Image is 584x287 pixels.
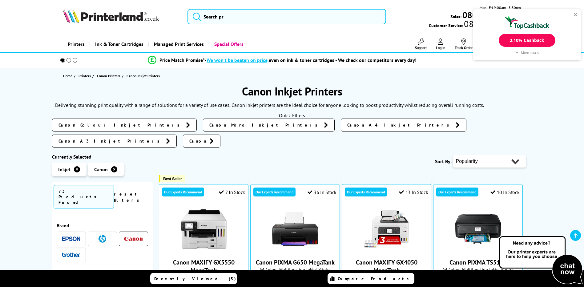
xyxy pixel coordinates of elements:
span: Recently Viewed (5) [154,276,236,281]
span: Customer Service: [429,21,521,28]
img: Epson [62,236,80,241]
img: Canon [124,237,143,241]
img: Canon PIXMA G650 MegaTank [272,206,318,252]
span: Sort By: [435,158,452,164]
a: Canon Mono Inkjet Printers [203,119,335,131]
span: Canon A4 Inkjet Printers [347,122,453,128]
span: 0800 995 1992 [463,21,521,27]
img: Open Live Chat window [498,235,584,286]
span: Printers [79,73,91,79]
a: Support [415,38,427,50]
a: Compare Products [328,273,414,284]
img: Canon MAXIFY GX5550 MegaTank [181,206,227,252]
span: Canon Colour Inkjet Printers [58,122,183,128]
div: 13 In Stock [399,189,428,195]
a: Canon Colour Inkjet Printers [52,119,197,131]
a: Home [63,73,74,79]
a: Canon Printers [97,73,122,79]
span: Canon Mono Inkjet Printers [209,122,321,128]
a: Printers [63,36,89,52]
div: 10 In Stock [490,189,519,195]
a: Recently Viewed (5) [150,273,237,284]
a: Canon MAXIFY GX4050 MegaTank [364,247,410,253]
span: Best Seller [163,176,182,181]
span: Support [415,45,427,50]
span: 73 Products Found [54,185,114,208]
span: We won’t be beaten on price, [207,57,269,63]
span: Inkjet [58,166,70,172]
div: Our Experts Recommend [345,188,387,196]
a: Managed Print Services [148,36,208,52]
a: Canon MAXIFY GX5550 MegaTank [181,247,227,253]
a: Track Order [455,38,473,50]
span: Price Match Promise* [159,57,205,63]
div: Quick Filters [52,112,532,119]
a: Canon PIXMA G650 MegaTank [272,247,318,253]
span: Canon A3 Inkjet Printers [58,138,163,144]
span: Mon - Fri 9:00am - 5:30pm [480,5,521,10]
span: Canon [94,166,108,172]
input: Search pr [187,9,386,24]
div: - even on ink & toner cartridges - We check our competitors every day! [205,57,417,63]
a: Brother [62,251,80,259]
a: HP [93,235,111,243]
a: Printers [79,73,92,79]
a: Canon PIXMA TS5150 [455,247,501,253]
img: Brother [62,253,80,257]
a: Canon [124,235,143,243]
span: Log In [436,45,445,50]
span: Canon Inkjet Printers [127,74,160,78]
a: Canon A3 Inkjet Printers [52,135,177,148]
a: Canon PIXMA G650 MegaTank [256,258,335,266]
span: Compare Products [338,276,412,281]
span: Ink & Toner Cartridges [95,36,143,52]
a: Log In [436,38,445,50]
span: Brand [57,222,148,228]
img: Printerland Logo [63,9,159,23]
p: Delivering stunning print quality with a range of solutions for a variety of use cases, Canon ink... [55,102,484,108]
span: A4 Colour Multifunction Inkjet Printer [254,266,336,272]
a: Special Offers [208,36,248,52]
a: Canon MAXIFY GX5550 MegaTank [173,258,235,274]
a: Canon PIXMA TS5150 [449,258,507,266]
div: 7 In Stock [219,189,245,195]
a: Canon A4 Inkjet Printers [341,119,466,131]
span: Sales: [450,14,461,19]
a: 0800 840 3699 [461,12,521,18]
li: modal_Promise [49,55,516,66]
b: 0800 840 3699 [462,9,521,21]
div: Our Experts Recommend [436,188,478,196]
span: Canon [189,138,207,144]
div: Our Experts Recommend [253,188,296,196]
img: Canon MAXIFY GX4050 MegaTank [364,206,410,252]
span: Canon Printers [97,73,120,79]
a: Ink & Toner Cartridges [89,36,148,52]
a: Canon [183,135,220,148]
a: Epson [62,235,80,243]
div: 36 In Stock [308,189,336,195]
img: HP [99,235,106,243]
div: Our Experts Recommend [162,188,204,196]
button: Best Seller [159,175,185,182]
img: Canon PIXMA TS5150 [455,206,501,252]
a: Canon MAXIFY GX4050 MegaTank [356,258,417,274]
h1: Canon Inkjet Printers [52,84,532,99]
div: Currently Selected [52,154,153,160]
a: Printerland Logo [63,9,180,24]
a: reset filters [114,191,143,203]
span: A4 Colour Multifunction Inkjet Printer [437,266,519,272]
